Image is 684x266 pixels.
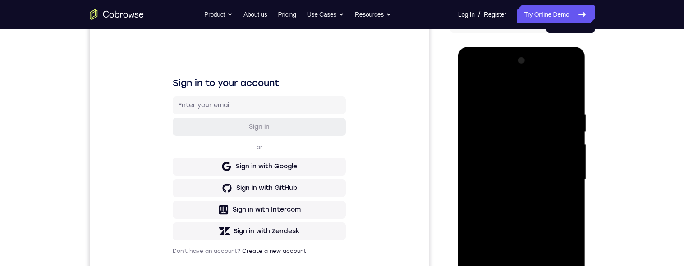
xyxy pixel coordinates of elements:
[243,5,267,23] a: About us
[204,5,233,23] button: Product
[307,5,344,23] button: Use Cases
[83,143,256,161] button: Sign in with Google
[484,5,506,23] a: Register
[278,5,296,23] a: Pricing
[83,233,256,240] p: Don't have an account?
[355,5,391,23] button: Resources
[517,5,594,23] a: Try Online Demo
[165,129,174,136] p: or
[83,207,256,225] button: Sign in with Zendesk
[478,9,480,20] span: /
[143,190,211,199] div: Sign in with Intercom
[147,169,207,178] div: Sign in with GitHub
[458,5,475,23] a: Log In
[83,164,256,182] button: Sign in with GitHub
[90,9,144,20] a: Go to the home page
[144,212,210,221] div: Sign in with Zendesk
[83,186,256,204] button: Sign in with Intercom
[146,147,207,156] div: Sign in with Google
[152,233,216,239] a: Create a new account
